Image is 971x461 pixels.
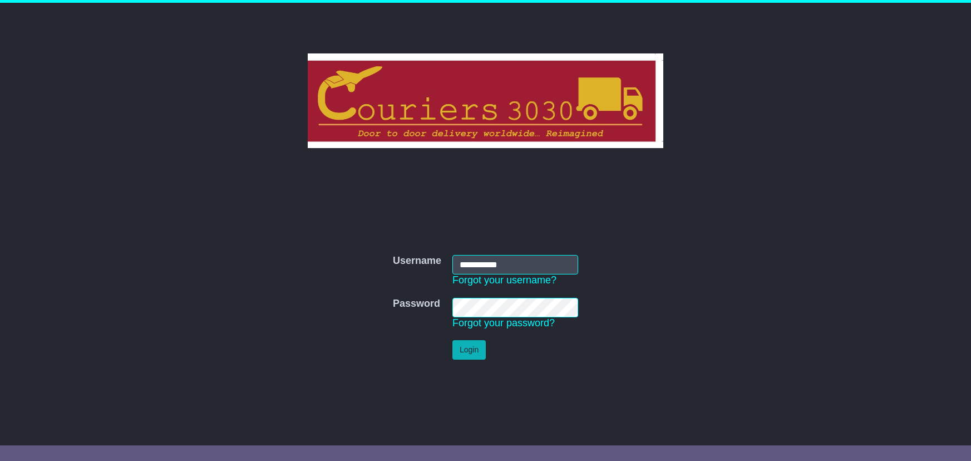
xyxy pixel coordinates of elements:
[393,298,440,310] label: Password
[452,274,556,286] a: Forgot your username?
[393,255,441,267] label: Username
[308,53,663,148] img: Couriers 3030
[452,340,486,360] button: Login
[452,317,555,328] a: Forgot your password?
